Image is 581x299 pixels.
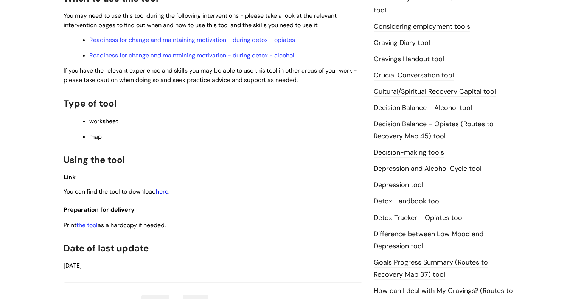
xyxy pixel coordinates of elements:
span: If you have the relevant experience and skills you may be able to use this tool in other areas of... [64,67,357,84]
span: worksheet [89,117,118,125]
a: Decision-making tools [374,148,444,158]
a: Crucial Conversation tool [374,71,454,81]
a: Decision Balance - Alcohol tool [374,103,472,113]
span: Preparation for delivery [64,206,135,214]
a: Decision Balance - Opiates (Routes to Recovery Map 45) tool [374,119,494,141]
a: Readiness for change and maintaining motivation - during detox - opiates [89,36,295,44]
a: Considering employment tools [374,22,470,32]
a: Depression tool [374,180,423,190]
span: map [89,133,102,141]
a: Craving Diary tool [374,38,430,48]
span: Type of tool [64,98,117,109]
a: Detox Handbook tool [374,197,441,206]
span: Using the tool [64,154,125,166]
span: Link [64,173,76,181]
a: here [156,187,168,195]
span: Print as a hardcopy if needed. [64,221,166,229]
a: Goals Progress Summary (Routes to Recovery Map 37) tool [374,258,488,280]
span: Date of last update [64,242,149,254]
a: Cravings Handout tool [374,54,444,64]
a: Cultural/Spiritual Recovery Capital tool [374,87,496,97]
span: [DATE] [64,262,82,270]
span: You can find the tool to download . [64,187,169,195]
a: Difference between Low Mood and Depression tool [374,229,483,251]
a: Readiness for change and maintaining motivation - during detox - alcohol [89,51,294,59]
a: the tool [76,221,98,229]
a: Detox Tracker - Opiates tool [374,213,464,223]
span: You may need to use this tool during the following interventions - please take a look at the rele... [64,12,337,29]
a: Depression and Alcohol Cycle tool [374,164,482,174]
